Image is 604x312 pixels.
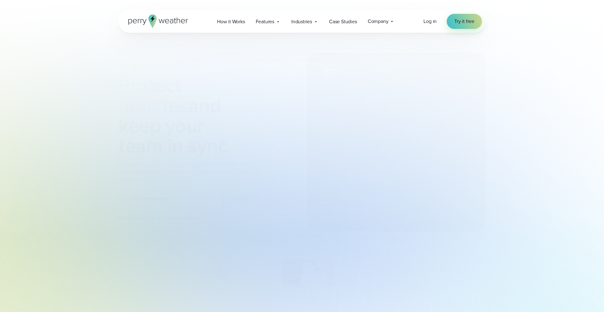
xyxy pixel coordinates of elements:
[423,18,437,25] a: Log in
[291,18,312,25] span: Industries
[454,18,474,25] span: Try it free
[329,18,357,25] span: Case Studies
[368,18,389,25] span: Company
[447,14,482,29] a: Try it free
[256,18,274,25] span: Features
[324,15,362,28] a: Case Studies
[212,15,250,28] a: How it Works
[217,18,245,25] span: How it Works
